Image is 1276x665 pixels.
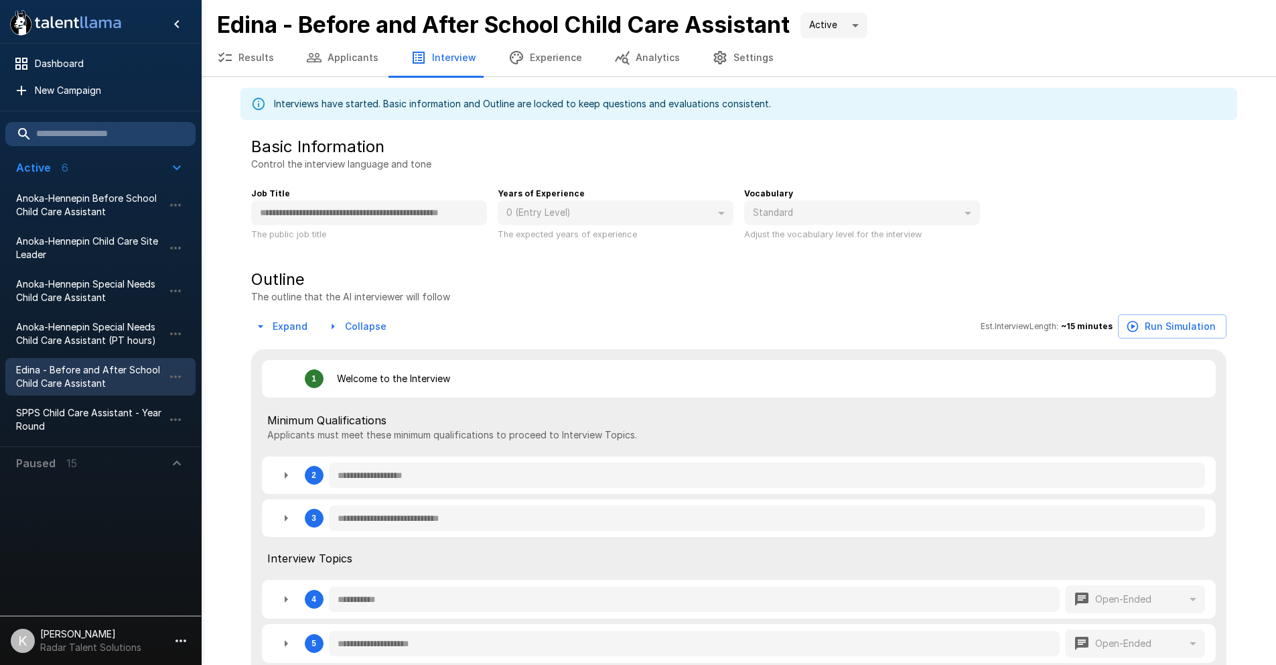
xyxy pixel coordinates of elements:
[267,428,1210,442] p: Applicants must meet these minimum qualifications to proceed to Interview Topics.
[1095,593,1151,606] p: Open-Ended
[251,269,450,290] h5: Outline
[201,39,290,76] button: Results
[311,471,316,480] div: 2
[800,13,867,38] div: Active
[251,158,431,171] p: Control the interview language and tone
[251,227,487,241] p: The public job title
[324,314,392,339] button: Collapse
[262,457,1216,494] div: 2
[267,550,1210,566] span: Interview Topics
[498,200,733,226] div: 0 (Entry Level)
[598,39,696,76] button: Analytics
[498,188,585,198] b: Years of Experience
[251,314,313,339] button: Expand
[251,290,450,304] p: The outline that the AI interviewer will follow
[744,200,980,226] div: Standard
[744,188,793,198] b: Vocabulary
[217,11,790,38] b: Edina - Before and After School Child Care Assistant
[744,227,980,241] p: Adjust the vocabulary level for the interview
[498,227,733,241] p: The expected years of experience
[274,92,771,116] div: Interviews have started. Basic information and Outline are locked to keep questions and evaluatio...
[251,136,384,158] h5: Basic Information
[337,372,450,385] p: Welcome to the Interview
[311,374,316,383] div: 1
[267,412,1210,428] span: Minimum Qualifications
[262,624,1216,663] div: 5
[492,39,598,76] button: Experience
[1095,637,1151,650] p: Open-Ended
[395,39,492,76] button: Interview
[311,513,316,523] div: 3
[981,320,1058,333] span: Est. Interview Length:
[262,499,1216,537] div: 3
[311,595,316,604] div: 4
[696,39,790,76] button: Settings
[311,639,316,648] div: 5
[251,188,290,198] b: Job Title
[1061,321,1113,331] b: ~ 15 minutes
[262,580,1216,619] div: 4
[1118,314,1226,339] button: Run Simulation
[290,39,395,76] button: Applicants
